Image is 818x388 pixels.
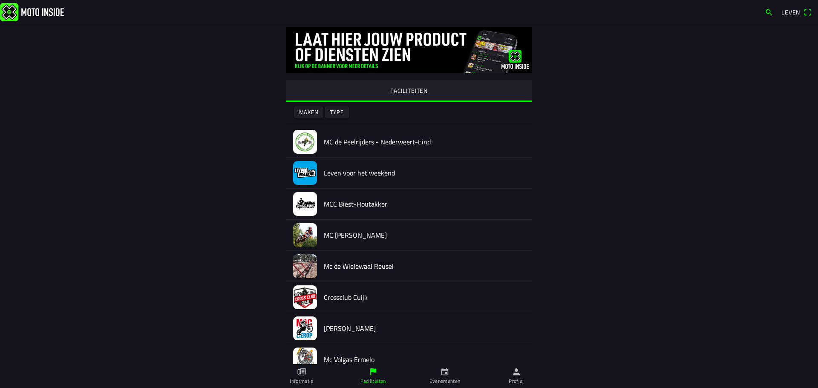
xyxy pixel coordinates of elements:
a: zoekopdracht [760,5,778,19]
img: YWMvcvOLWY37agttpRZJaAs8ZAiLaNCKac4Ftzsi.jpeg [293,254,317,278]
font: MCC Biest-Houtakker [324,199,387,209]
ion-icon: kalender [440,367,449,377]
ion-icon: persoon [512,367,521,377]
img: gq2TelBLMmpi4fWFHNg00ygdNTGbkoIX0dQjbKR7.jpg [286,27,532,73]
font: Profiel [509,377,524,385]
a: Levenqr-scanner [777,5,816,19]
font: Crossclub Cuijk [324,292,368,302]
img: iSUQscf9i1joESlnIyEiMfogXz7Bc5tjPeDLpnIM.jpeg [293,161,317,185]
img: sCleOuLcZu0uXzcCJj7MbjlmDPuiK8LwTvsfTPE1.png [293,316,317,340]
img: blYthksgOceLkNu2ej2JKmd89r2Pk2JqgKxchyE3.jpg [293,192,317,216]
font: FACILITEITEN [390,86,428,95]
img: fZaLbSkDvnr1C4GUSZfQfuKvSpE6MliCMoEx3pMa.jpg [293,348,317,371]
img: OVnFQxerog5cC59gt7GlBiORcCq4WNUAybko3va6.jpeg [293,223,317,247]
font: Evenementen [429,377,461,385]
font: Faciliteiten [360,377,386,385]
font: Mc Volgas Ermelo [324,354,374,365]
font: Mc de Wielewaal Reusel [324,261,394,271]
ion-icon: vlag [369,367,378,377]
font: Type [330,108,344,116]
font: MC de Peelrijders - Nederweert-Eind [324,137,431,147]
img: aAdPnaJ0eM91CyR0W3EJwaucQemX36SUl3ujApoD.jpeg [293,130,317,154]
font: Leven voor het weekend [324,168,395,178]
font: Maken [299,108,319,116]
font: MC [PERSON_NAME] [324,230,387,240]
font: Leven [781,8,800,17]
ion-icon: papier [297,367,306,377]
img: vKiD6aWk1KGCV7kxOazT7ShHwSDtaq6zenDXxJPe.jpeg [293,285,317,309]
font: [PERSON_NAME] [324,323,376,333]
font: Informatie [290,377,314,385]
